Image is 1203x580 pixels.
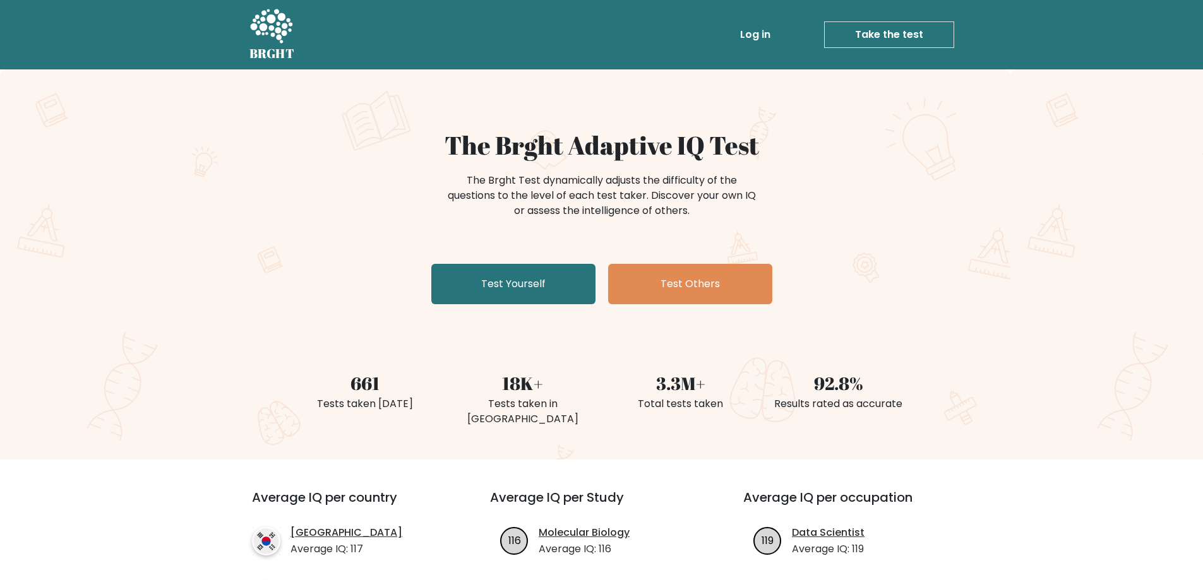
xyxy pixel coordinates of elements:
h3: Average IQ per country [252,490,445,520]
h5: BRGHT [249,46,295,61]
div: 661 [294,370,436,396]
img: country [252,527,280,555]
a: Molecular Biology [539,525,630,540]
div: 92.8% [767,370,910,396]
a: BRGHT [249,5,295,64]
text: 119 [762,533,774,547]
p: Average IQ: 119 [792,542,865,557]
a: Test Yourself [431,264,596,304]
div: Tests taken [DATE] [294,396,436,411]
div: 18K+ [452,370,594,396]
div: The Brght Test dynamically adjusts the difficulty of the questions to the level of each test take... [444,173,760,218]
a: Log in [735,22,775,47]
div: Total tests taken [609,396,752,411]
div: 3.3M+ [609,370,752,396]
a: Test Others [608,264,772,304]
p: Average IQ: 116 [539,542,630,557]
div: Tests taken in [GEOGRAPHIC_DATA] [452,396,594,427]
a: Take the test [824,21,954,48]
h3: Average IQ per occupation [743,490,966,520]
div: Results rated as accurate [767,396,910,411]
text: 116 [508,533,521,547]
p: Average IQ: 117 [290,542,402,557]
a: [GEOGRAPHIC_DATA] [290,525,402,540]
a: Data Scientist [792,525,865,540]
h3: Average IQ per Study [490,490,713,520]
h1: The Brght Adaptive IQ Test [294,130,910,160]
